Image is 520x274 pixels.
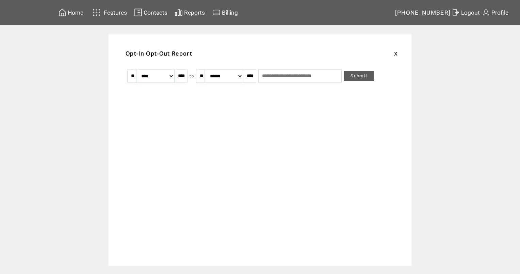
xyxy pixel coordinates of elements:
[175,8,183,17] img: chart.svg
[211,7,239,18] a: Billing
[90,6,128,19] a: Features
[126,50,192,57] span: Opt-In Opt-Out Report
[222,9,238,16] span: Billing
[144,9,167,16] span: Contacts
[104,9,127,16] span: Features
[57,7,84,18] a: Home
[451,7,481,18] a: Logout
[461,9,480,16] span: Logout
[344,71,374,81] a: Submit
[212,8,221,17] img: creidtcard.svg
[133,7,168,18] a: Contacts
[68,9,83,16] span: Home
[91,7,102,18] img: features.svg
[134,8,142,17] img: contacts.svg
[184,9,205,16] span: Reports
[482,8,490,17] img: profile.svg
[174,7,206,18] a: Reports
[491,9,508,16] span: Profile
[452,8,460,17] img: exit.svg
[481,7,509,18] a: Profile
[190,74,194,78] span: to
[58,8,66,17] img: home.svg
[395,9,451,16] span: [PHONE_NUMBER]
